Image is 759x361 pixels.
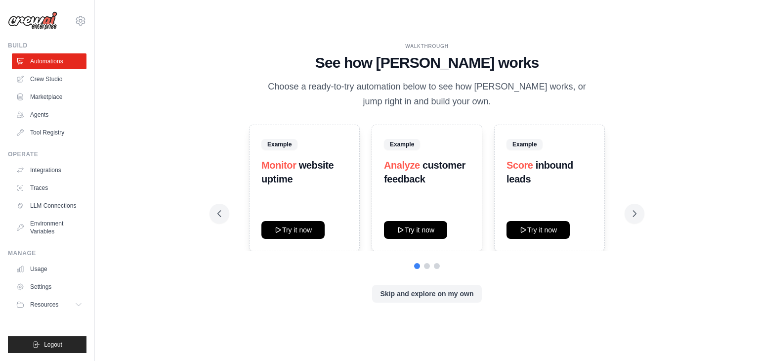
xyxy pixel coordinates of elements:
a: Settings [12,279,86,295]
button: Skip and explore on my own [372,285,481,303]
div: Manage [8,249,86,257]
strong: inbound leads [506,160,573,184]
strong: customer feedback [384,160,465,184]
span: Example [506,139,543,150]
a: Marketplace [12,89,86,105]
a: Integrations [12,162,86,178]
a: Automations [12,53,86,69]
span: Example [261,139,297,150]
span: Resources [30,301,58,309]
div: Build [8,42,86,49]
a: Agents [12,107,86,123]
button: Try it now [506,221,570,239]
iframe: Chat Widget [710,314,759,361]
div: Operate [8,150,86,158]
p: Choose a ready-to-try automation below to see how [PERSON_NAME] works, or jump right in and build... [261,80,593,109]
a: Environment Variables [12,216,86,239]
img: Logo [8,11,57,30]
span: Example [384,139,420,150]
a: Crew Studio [12,71,86,87]
div: WALKTHROUGH [217,43,636,50]
span: Logout [44,341,62,349]
a: Tool Registry [12,125,86,140]
span: Analyze [384,160,420,171]
span: Monitor [261,160,296,171]
h1: See how [PERSON_NAME] works [217,54,636,72]
a: Traces [12,180,86,196]
a: Usage [12,261,86,277]
button: Resources [12,297,86,313]
button: Logout [8,336,86,353]
span: Score [506,160,533,171]
button: Try it now [384,221,447,239]
button: Try it now [261,221,325,239]
a: LLM Connections [12,198,86,214]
